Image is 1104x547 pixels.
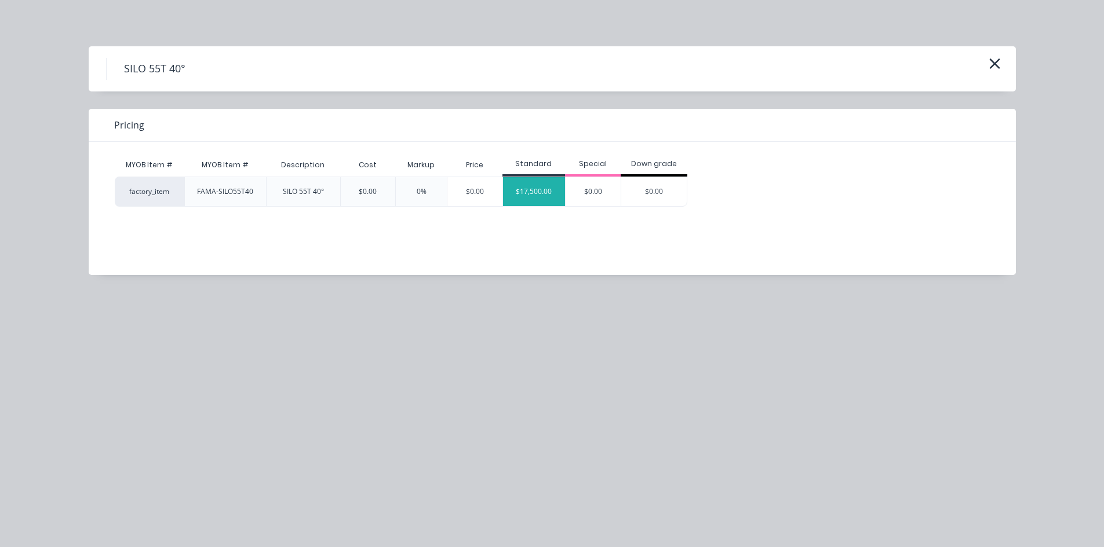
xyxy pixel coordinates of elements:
div: Price [447,153,502,177]
div: FAMA-SILO55T40 [197,186,253,197]
div: MYOB Item # [192,150,258,179]
div: MYOB Item # [115,153,184,177]
h4: SILO 55T 40° [106,58,203,80]
div: Markup [395,153,447,177]
div: Down grade [621,159,687,169]
div: Description [272,150,334,179]
div: Special [565,159,621,169]
span: Pricing [114,118,144,132]
div: $0.00 [566,177,621,206]
div: 0% [417,186,427,197]
div: $17,500.00 [503,177,566,206]
div: SILO 55T 40° [283,186,324,197]
div: factory_item [115,177,184,207]
div: $0.00 [447,177,502,206]
div: Cost [340,153,396,177]
div: $0.00 [621,177,687,206]
div: Standard [502,159,566,169]
div: $0.00 [359,186,377,197]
